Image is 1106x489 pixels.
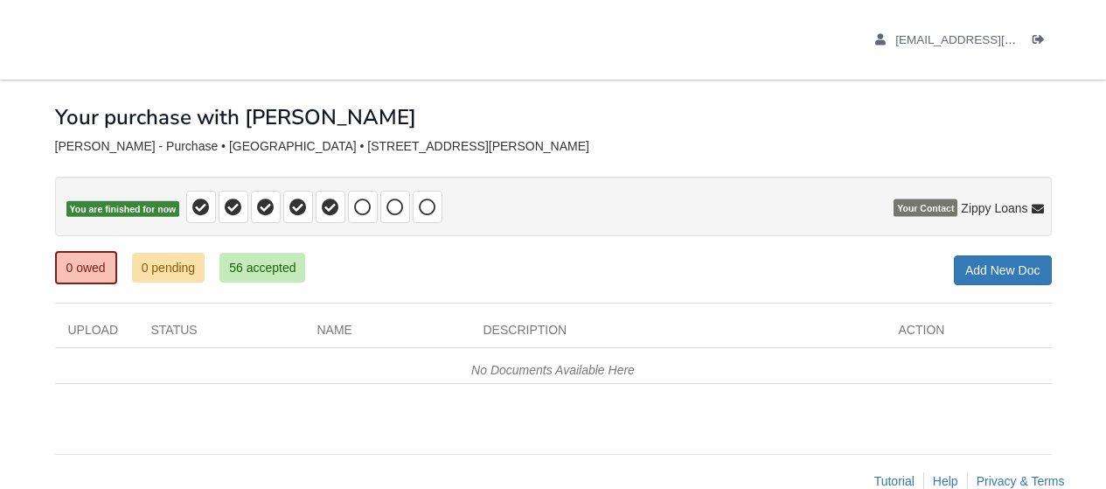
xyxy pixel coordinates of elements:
[1033,33,1052,51] a: Log out
[894,199,957,217] span: Your Contact
[55,251,117,284] a: 0 owed
[874,474,915,488] a: Tutorial
[138,321,304,347] div: Status
[219,253,305,283] a: 56 accepted
[66,201,180,218] span: You are finished for now
[933,474,958,488] a: Help
[895,33,1096,46] span: mikejmacier@gmail.com
[304,321,470,347] div: Name
[471,363,635,377] em: No Documents Available Here
[55,321,138,347] div: Upload
[55,106,416,129] h1: Your purchase with [PERSON_NAME]
[954,255,1052,285] a: Add New Doc
[55,139,1052,154] div: [PERSON_NAME] - Purchase • [GEOGRAPHIC_DATA] • [STREET_ADDRESS][PERSON_NAME]
[470,321,886,347] div: Description
[132,253,205,283] a: 0 pending
[961,199,1027,217] span: Zippy Loans
[875,33,1096,51] a: edit profile
[886,321,1052,347] div: Action
[977,474,1065,488] a: Privacy & Terms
